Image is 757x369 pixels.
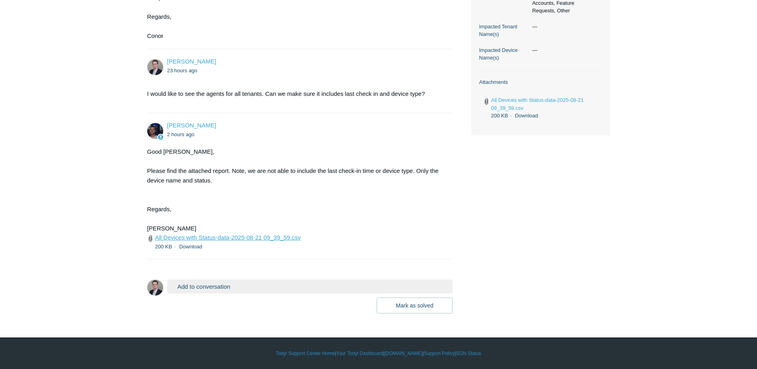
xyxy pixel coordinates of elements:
a: [PERSON_NAME] [167,58,216,65]
a: Support Policy [424,350,455,357]
span: 200 KB [155,244,178,250]
dt: Impacted Tenant Name(s) [479,23,528,38]
p: I would like to see the agents for all tenants. Can we make sure it includes last check in and de... [147,89,445,99]
dd: — [528,46,602,54]
a: All Devices with Status-data-2025-08-21 09_39_59.csv [155,234,301,241]
button: Mark as solved [377,298,453,313]
span: 200 KB [491,113,514,119]
button: Add to conversation [167,280,453,294]
div: Good [PERSON_NAME], Please find the attached report. Note, we are not able to include the last ch... [147,147,445,233]
time: 08/20/2025, 14:35 [167,67,198,73]
time: 08/21/2025, 10:48 [167,131,195,137]
a: Download [179,244,202,250]
div: | | | | [147,350,610,357]
a: Todyl Support Center Home [276,350,335,357]
a: Your Todyl Dashboard [336,350,383,357]
a: [DOMAIN_NAME] [384,350,423,357]
span: Connor Davis [167,122,216,129]
dt: Attachments [479,78,602,86]
a: [PERSON_NAME] [167,122,216,129]
a: SGN Status [456,350,481,357]
span: Thomas Webb [167,58,216,65]
dd: — [528,23,602,31]
a: Download [515,113,538,119]
dt: Impacted Device Name(s) [479,46,528,62]
a: All Devices with Status-data-2025-08-21 09_39_59.csv [491,97,584,111]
